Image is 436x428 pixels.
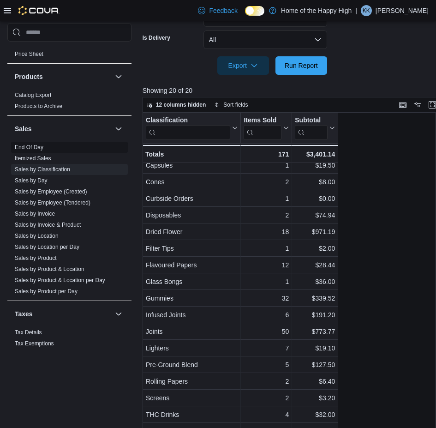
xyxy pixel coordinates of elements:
[15,309,111,319] button: Taxes
[295,210,335,221] div: $74.94
[203,30,327,49] button: All
[295,343,335,354] div: $19.10
[15,102,62,110] span: Products to Archive
[355,5,357,16] p: |
[15,277,105,283] a: Sales by Product & Location per Day
[244,243,289,254] div: 1
[15,144,43,151] a: End Of Day
[295,116,328,125] div: Subtotal
[146,310,238,321] div: Infused Joints
[15,103,62,109] a: Products to Archive
[15,166,70,173] span: Sales by Classification
[146,343,238,354] div: Lighters
[15,155,51,162] a: Itemized Sales
[15,177,48,184] a: Sales by Day
[146,326,238,338] div: Joints
[15,254,57,262] span: Sales by Product
[143,34,170,42] label: Is Delivery
[295,277,335,288] div: $36.00
[146,116,238,140] button: Classification
[295,116,328,140] div: Subtotal
[7,327,131,353] div: Taxes
[146,260,238,271] div: Flavoured Papers
[113,71,124,82] button: Products
[15,210,55,217] span: Sales by Invoice
[15,188,87,195] span: Sales by Employee (Created)
[15,221,81,229] span: Sales by Invoice & Product
[146,160,238,171] div: Capsules
[15,199,90,206] span: Sales by Employee (Tendered)
[295,149,335,160] div: $3,401.14
[15,340,54,347] a: Tax Exemptions
[113,123,124,134] button: Sales
[15,72,43,81] h3: Products
[15,265,84,273] span: Sales by Product & Location
[244,310,289,321] div: 6
[15,124,32,133] h3: Sales
[397,99,408,110] button: Keyboard shortcuts
[194,1,241,20] a: Feedback
[244,393,289,404] div: 2
[295,177,335,188] div: $8.00
[245,6,264,16] input: Dark Mode
[146,193,238,205] div: Curbside Orders
[244,410,289,421] div: 4
[15,243,79,251] span: Sales by Location per Day
[244,343,289,354] div: 7
[7,48,131,63] div: Pricing
[376,5,429,16] p: [PERSON_NAME]
[15,266,84,272] a: Sales by Product & Location
[295,193,335,205] div: $0.00
[15,288,78,295] a: Sales by Product per Day
[244,210,289,221] div: 2
[146,410,238,421] div: THC Drinks
[15,309,33,319] h3: Taxes
[281,5,352,16] p: Home of the Happy High
[146,177,238,188] div: Cones
[143,99,210,110] button: 12 columns hidden
[295,243,335,254] div: $2.00
[146,116,230,140] div: Classification
[18,6,60,15] img: Cova
[295,393,335,404] div: $3.20
[113,308,124,319] button: Taxes
[244,277,289,288] div: 1
[244,149,289,160] div: 171
[146,376,238,387] div: Rolling Papers
[146,116,230,125] div: Classification
[363,5,370,16] span: KK
[15,211,55,217] a: Sales by Invoice
[209,6,237,15] span: Feedback
[15,124,111,133] button: Sales
[210,99,251,110] button: Sort fields
[295,410,335,421] div: $32.00
[223,101,248,109] span: Sort fields
[244,116,289,140] button: Items Sold
[15,51,43,57] a: Price Sheet
[15,329,42,336] a: Tax Details
[244,260,289,271] div: 12
[15,232,59,240] span: Sales by Location
[15,92,51,98] a: Catalog Export
[145,149,238,160] div: Totals
[295,326,335,338] div: $773.77
[15,50,43,58] span: Price Sheet
[146,227,238,238] div: Dried Flower
[295,360,335,371] div: $127.50
[295,116,335,140] button: Subtotal
[15,222,81,228] a: Sales by Invoice & Product
[156,101,206,109] span: 12 columns hidden
[295,227,335,238] div: $971.19
[244,227,289,238] div: 18
[285,61,318,70] span: Run Report
[15,91,51,99] span: Catalog Export
[412,99,423,110] button: Display options
[361,5,372,16] div: Kalvin Keys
